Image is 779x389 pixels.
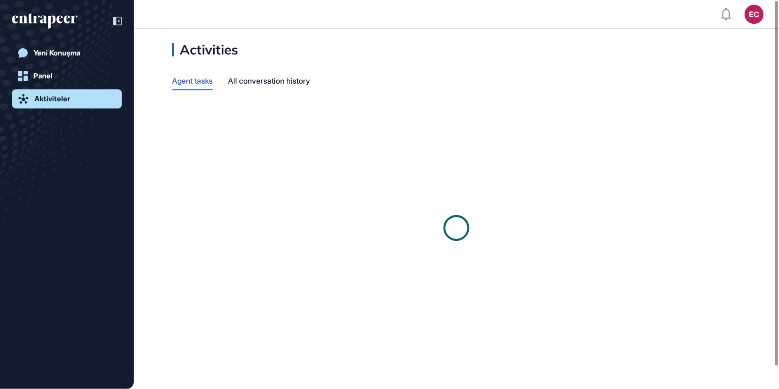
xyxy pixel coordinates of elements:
[12,66,122,86] a: Panel
[172,72,213,89] div: Agent tasks
[33,72,53,80] div: Panel
[34,95,70,103] div: Aktiviteler
[228,72,310,90] div: All conversation history
[745,5,764,24] button: EC
[12,43,122,63] a: Yeni Konuşma
[172,43,238,56] div: Activities
[12,13,77,29] div: entrapeer-logo
[12,89,122,108] a: Aktiviteler
[33,49,80,57] div: Yeni Konuşma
